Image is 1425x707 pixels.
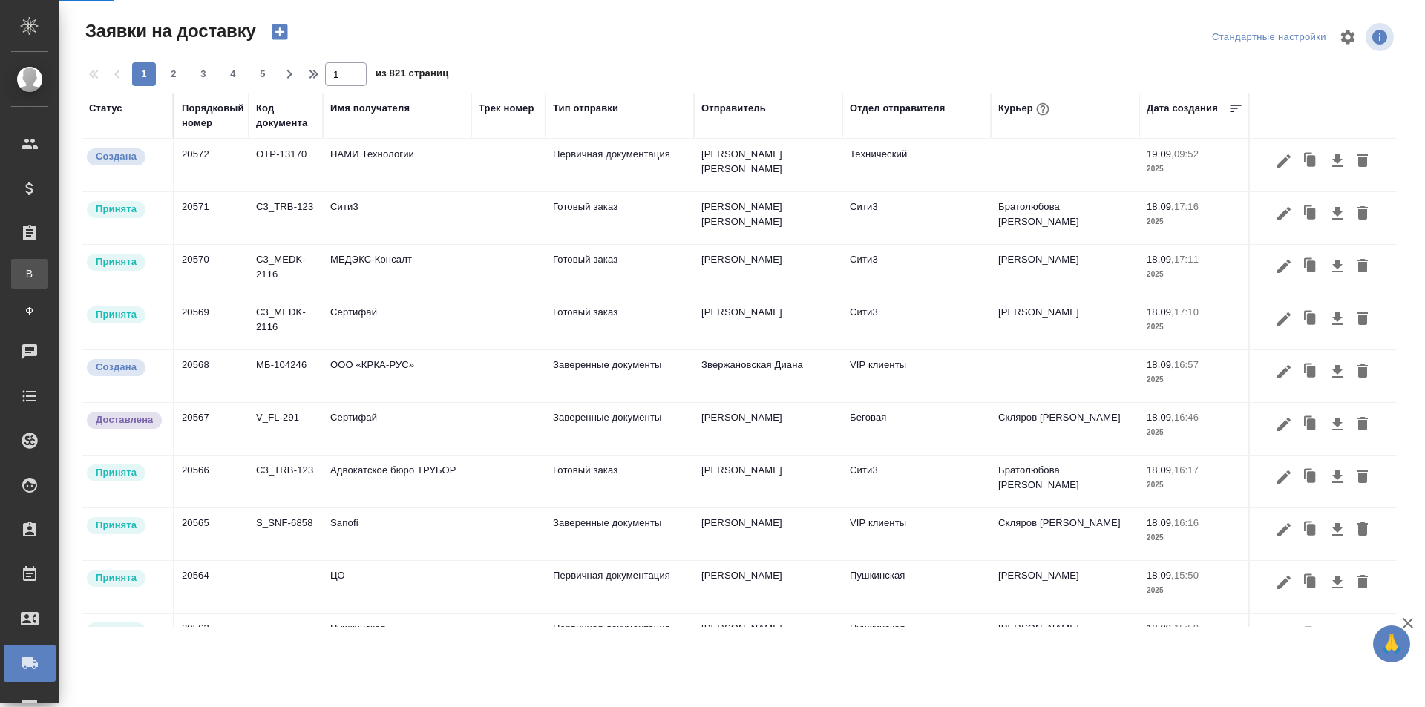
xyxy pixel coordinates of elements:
[1350,147,1375,175] button: Удалить
[1147,530,1243,545] p: 2025
[249,192,323,244] td: C3_TRB-123
[1147,359,1174,370] p: 18.09,
[842,192,991,244] td: Сити3
[1330,19,1366,55] span: Настроить таблицу
[546,350,694,402] td: Заверенные документы
[991,245,1139,297] td: [PERSON_NAME]
[96,623,137,638] p: Принята
[1174,148,1199,160] p: 09:52
[1297,305,1325,333] button: Клонировать
[11,259,48,289] a: В
[991,561,1139,613] td: [PERSON_NAME]
[842,139,991,191] td: Технический
[1271,516,1297,544] button: Редактировать
[1271,305,1297,333] button: Редактировать
[1297,147,1325,175] button: Клонировать
[694,508,842,560] td: [PERSON_NAME]
[1147,412,1174,423] p: 18.09,
[174,456,249,507] td: 20566
[1147,320,1243,335] p: 2025
[1147,517,1174,528] p: 18.09,
[191,67,215,82] span: 3
[330,101,410,116] div: Имя получателя
[1350,463,1375,491] button: Удалить
[1147,622,1174,634] p: 18.09,
[1350,568,1375,596] button: Удалить
[323,561,471,613] td: ЦО
[1271,568,1297,596] button: Редактировать
[1325,305,1350,333] button: Скачать
[1208,26,1330,49] div: split button
[1147,267,1243,282] p: 2025
[694,192,842,244] td: [PERSON_NAME] [PERSON_NAME]
[162,67,186,82] span: 2
[1033,99,1052,119] button: При выборе курьера статус заявки автоматически поменяется на «Принята»
[96,412,153,427] p: Доставлена
[991,614,1139,665] td: [PERSON_NAME]
[89,101,122,116] div: Статус
[546,297,694,349] td: Готовый заказ
[249,245,323,297] td: C3_MEDK-2116
[1350,305,1375,333] button: Удалить
[323,403,471,455] td: Сертифай
[1350,621,1375,649] button: Удалить
[546,403,694,455] td: Заверенные документы
[323,245,471,297] td: МЕДЭКС-Консалт
[249,508,323,560] td: S_SNF-6858
[1325,200,1350,228] button: Скачать
[323,297,471,349] td: Сертифай
[174,297,249,349] td: 20569
[174,192,249,244] td: 20571
[694,614,842,665] td: [PERSON_NAME]
[249,297,323,349] td: C3_MEDK-2116
[96,360,137,375] p: Создана
[96,307,137,322] p: Принята
[323,139,471,191] td: НАМИ Технологии
[1350,358,1375,386] button: Удалить
[1147,162,1243,177] p: 2025
[479,101,534,116] div: Трек номер
[1147,148,1174,160] p: 19.09,
[1325,568,1350,596] button: Скачать
[1174,254,1199,265] p: 17:11
[85,200,166,220] div: Курьер назначен
[546,245,694,297] td: Готовый заказ
[1297,463,1325,491] button: Клонировать
[546,614,694,665] td: Первичная документация
[991,456,1139,507] td: Братолюбова [PERSON_NAME]
[1174,517,1199,528] p: 16:16
[85,358,166,378] div: Новая заявка, еще не передана в работу
[991,508,1139,560] td: Скляров [PERSON_NAME]
[546,456,694,507] td: Готовый заказ
[546,192,694,244] td: Готовый заказ
[842,508,991,560] td: VIP клиенты
[323,350,471,402] td: ООО «КРКА-РУС»
[323,508,471,560] td: Sanofi
[1147,478,1243,493] p: 2025
[1271,358,1297,386] button: Редактировать
[1271,463,1297,491] button: Редактировать
[694,297,842,349] td: [PERSON_NAME]
[251,67,275,82] span: 5
[546,508,694,560] td: Заверенные документы
[1147,464,1174,476] p: 18.09,
[174,245,249,297] td: 20570
[249,456,323,507] td: C3_TRB-123
[701,101,766,116] div: Отправитель
[19,303,41,318] span: Ф
[85,621,166,641] div: Курьер назначен
[85,305,166,325] div: Курьер назначен
[1373,625,1410,662] button: 🙏
[174,561,249,613] td: 20564
[1325,410,1350,438] button: Скачать
[221,67,245,82] span: 4
[842,403,991,455] td: Беговая
[694,456,842,507] td: [PERSON_NAME]
[694,350,842,402] td: Звержановская Диана
[82,19,256,43] span: Заявки на доставку
[1297,621,1325,649] button: Клонировать
[1147,101,1218,116] div: Дата создания
[842,456,991,507] td: Сити3
[1366,23,1397,51] span: Посмотреть информацию
[182,101,244,131] div: Порядковый номер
